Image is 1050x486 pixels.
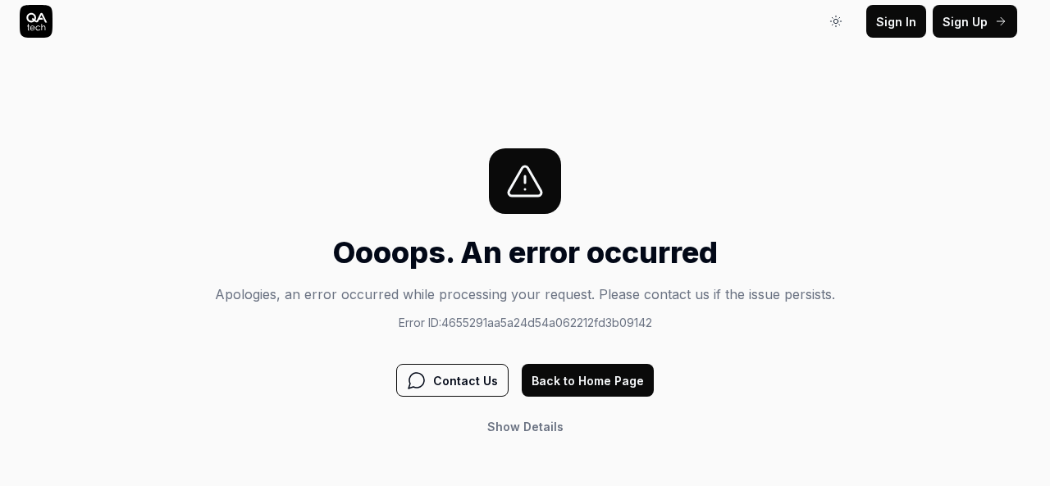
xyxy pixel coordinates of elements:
[215,284,835,304] p: Apologies, an error occurred while processing your request. Please contact us if the issue persists.
[523,420,564,434] span: Details
[943,13,988,30] span: Sign Up
[487,420,520,434] span: Show
[396,364,509,397] button: Contact Us
[215,230,835,275] h1: Oooops. An error occurred
[522,364,654,397] button: Back to Home Page
[866,5,926,38] button: Sign In
[215,314,835,331] p: Error ID: 4655291aa5a24d54a062212fd3b09142
[477,410,573,443] button: Show Details
[876,13,916,30] span: Sign In
[933,5,1017,38] button: Sign Up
